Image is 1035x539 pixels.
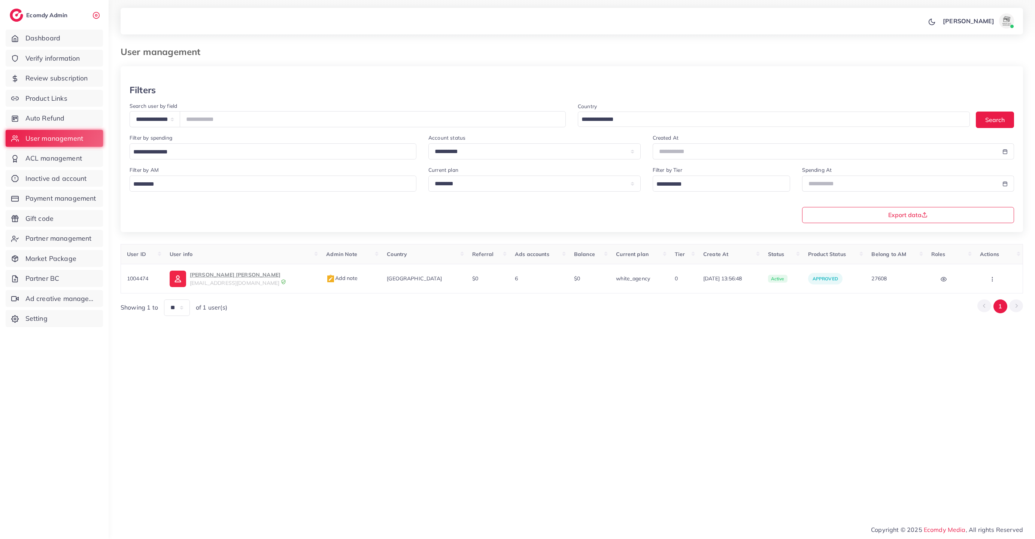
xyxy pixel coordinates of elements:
img: logo [10,9,23,22]
img: 9CAL8B2pu8EFxCJHYAAAAldEVYdGRhdGU6Y3JlYXRlADIwMjItMTItMDlUMDQ6NTg6MzkrMDA6MDBXSlgLAAAAJXRFWHRkYXR... [281,279,286,284]
span: Current plan [616,251,649,258]
span: Review subscription [25,73,88,83]
span: Payment management [25,194,96,203]
span: , All rights Reserved [966,525,1023,534]
span: User management [25,134,83,143]
a: User management [6,130,103,147]
span: 27608 [871,275,887,282]
span: Gift code [25,214,54,223]
img: admin_note.cdd0b510.svg [326,274,335,283]
div: Search for option [130,176,416,192]
a: Auto Refund [6,110,103,127]
span: $0 [574,275,580,282]
a: Market Package [6,250,103,267]
label: Filter by Tier [653,166,682,174]
p: [PERSON_NAME] [PERSON_NAME] [190,270,280,279]
span: active [768,275,787,283]
span: Country [387,251,407,258]
span: User info [170,251,192,258]
button: Go to page 1 [993,299,1007,313]
div: Search for option [130,143,416,159]
span: [DATE] 13:56:48 [703,275,756,282]
span: Admin Note [326,251,357,258]
span: $0 [472,275,478,282]
label: Created At [653,134,679,141]
span: Setting [25,314,48,323]
span: Market Package [25,254,76,264]
span: Export data [888,212,928,218]
span: of 1 user(s) [196,303,227,312]
span: [EMAIL_ADDRESS][DOMAIN_NAME] [190,280,279,286]
input: Search for option [654,179,780,190]
button: Search [976,112,1014,128]
a: Inactive ad account [6,170,103,187]
a: Ecomdy Media [924,526,966,533]
span: [GEOGRAPHIC_DATA] [387,275,442,282]
label: Account status [428,134,465,141]
a: Verify information [6,50,103,67]
span: 0 [675,275,678,282]
a: [PERSON_NAME]avatar [939,13,1017,28]
span: Belong to AM [871,251,906,258]
span: ACL management [25,153,82,163]
h3: User management [121,46,206,57]
a: Review subscription [6,70,103,87]
a: ACL management [6,150,103,167]
a: Gift code [6,210,103,227]
span: Showing 1 to [121,303,158,312]
span: 1004474 [127,275,148,282]
span: Balance [574,251,595,258]
span: Auto Refund [25,113,65,123]
ul: Pagination [977,299,1023,313]
span: Create At [703,251,728,258]
span: User ID [127,251,146,258]
span: approved [813,276,838,281]
span: Roles [931,251,946,258]
div: Search for option [653,176,790,192]
span: Ad creative management [25,294,97,304]
input: Search for option [131,146,407,158]
span: 6 [515,275,518,282]
a: Product Links [6,90,103,107]
span: Product Status [808,251,846,258]
span: Partner management [25,234,92,243]
span: Inactive ad account [25,174,87,183]
span: Ads accounts [515,251,549,258]
a: [PERSON_NAME] [PERSON_NAME][EMAIL_ADDRESS][DOMAIN_NAME] [170,270,315,287]
span: Actions [980,251,999,258]
img: ic-user-info.36bf1079.svg [170,271,186,287]
a: Partner BC [6,270,103,287]
span: Add note [326,275,358,281]
a: Partner management [6,230,103,247]
a: Dashboard [6,30,103,47]
a: Setting [6,310,103,327]
p: [PERSON_NAME] [943,16,994,25]
div: Search for option [578,112,970,127]
h3: Filters [130,85,156,95]
input: Search for option [579,114,960,125]
a: Ad creative management [6,290,103,307]
span: Tier [675,251,685,258]
label: Filter by AM [130,166,159,174]
label: Country [578,103,597,110]
label: Filter by spending [130,134,172,141]
span: Copyright © 2025 [871,525,1023,534]
a: logoEcomdy Admin [10,9,69,22]
span: Partner BC [25,274,60,283]
button: Export data [802,207,1014,223]
label: Current plan [428,166,458,174]
span: Status [768,251,784,258]
span: Verify information [25,54,80,63]
span: white_agency [616,275,650,282]
span: Dashboard [25,33,60,43]
a: Payment management [6,190,103,207]
img: avatar [999,13,1014,28]
input: Search for option [131,179,407,190]
label: Search user by field [130,102,177,110]
span: Referral [472,251,494,258]
label: Spending At [802,166,832,174]
span: Product Links [25,94,67,103]
h2: Ecomdy Admin [26,12,69,19]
